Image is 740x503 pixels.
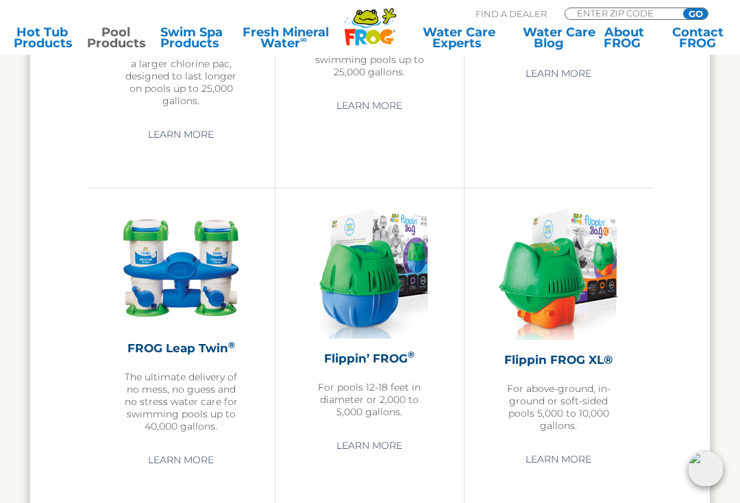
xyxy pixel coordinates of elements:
img: InfuzerTwin-300x300.png [121,209,241,328]
a: Hot TubProducts [14,27,71,49]
img: openIcon [688,451,724,487]
a: Water CareBlog [523,27,580,49]
a: ContactFROG [669,27,726,49]
a: AboutFROG [596,27,653,49]
p: Find A Dealer [476,8,547,20]
sup: ∞ [300,34,307,45]
sup: ® [408,349,415,360]
sup: ® [228,340,235,350]
img: flippin-frog-xl-featured-img-v2-275x300.png [499,209,619,340]
a: Learn More [132,447,230,472]
a: Swim SpaProducts [160,27,217,49]
p: For above-ground, in-ground or soft-sided pools 5,000 to 10,000 gallons. [499,382,619,432]
a: Fresh MineralWater∞ [234,27,338,49]
img: flippin-frog-featured-img-277x300.png [310,209,429,339]
a: PoolProducts [87,27,144,49]
a: Flippin’ FROG®For pools 12-18 feet in diameter or 2,000 to 5,000 gallons. [310,209,429,418]
a: Learn More [132,122,230,147]
a: Learn More [510,447,607,471]
a: Learn More [321,93,418,118]
h2: FROG Leap Twin [121,340,241,356]
h2: Flippin’ FROG [310,350,429,367]
h2: Flippin FROG XL® [499,352,619,368]
a: Flippin FROG XL®For above-ground, in-ground or soft-sided pools 5,000 to 10,000 gallons. [499,209,619,432]
a: FROG Leap Twin®The ultimate delivery of no mess, no guess and no stress water care for swimming p... [121,209,241,432]
a: Water CareExperts [412,27,506,49]
p: For pools 12-18 feet in diameter or 2,000 to 5,000 gallons. [310,381,429,418]
a: Learn More [510,61,607,86]
a: Learn More [321,433,418,458]
input: GO [683,8,708,19]
p: The ultimate delivery of no mess, no guess and no stress water care for swimming pools up to 40,0... [121,371,241,432]
input: Zip Code Form [576,8,668,18]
